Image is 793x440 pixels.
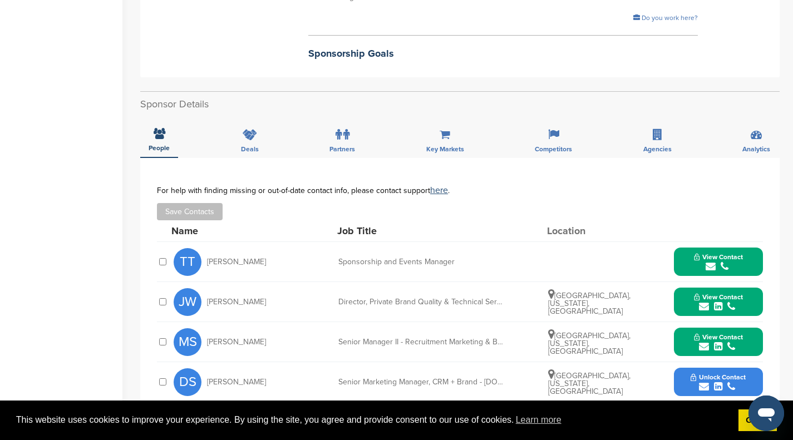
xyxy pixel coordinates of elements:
span: Unlock Contact [691,373,746,381]
a: dismiss cookie message [738,409,777,432]
span: [PERSON_NAME] [207,378,266,386]
span: DS [174,368,201,396]
span: This website uses cookies to improve your experience. By using the site, you agree and provide co... [16,412,730,428]
span: [GEOGRAPHIC_DATA], [US_STATE], [GEOGRAPHIC_DATA] [548,291,631,316]
span: Partners [329,146,355,152]
span: People [149,145,170,151]
span: TT [174,248,201,276]
span: JW [174,288,201,316]
span: [GEOGRAPHIC_DATA], [US_STATE], [GEOGRAPHIC_DATA] [548,331,631,356]
div: Senior Marketing Manager, CRM + Brand - [DOMAIN_NAME], Hayneedle & Allswell [338,378,505,386]
div: Job Title [337,226,504,236]
span: MS [174,328,201,356]
button: View Contact [681,245,756,279]
div: Sponsorship and Events Manager [338,258,505,266]
span: [PERSON_NAME] [207,338,266,346]
div: Name [171,226,294,236]
span: Agencies [643,146,672,152]
iframe: Button to launch messaging window [748,395,784,431]
span: Deals [241,146,259,152]
div: Location [547,226,631,236]
div: Director, Private Brand Quality & Technical Services, Entertainment, Toys & Seasonal [338,298,505,306]
span: View Contact [694,333,743,341]
a: Do you work here? [633,14,698,22]
span: Analytics [742,146,770,152]
button: View Contact [681,285,756,319]
span: [GEOGRAPHIC_DATA], [US_STATE], [GEOGRAPHIC_DATA] [548,371,631,396]
button: View Contact [681,325,756,359]
span: [PERSON_NAME] [207,258,266,266]
h2: Sponsorship Goals [308,46,698,61]
div: For help with finding missing or out-of-date contact info, please contact support . [157,186,763,195]
button: Save Contacts [157,203,223,220]
span: View Contact [694,253,743,261]
div: Senior Manager II - Recruitment Marketing & Brand [338,338,505,346]
span: Competitors [535,146,572,152]
a: here [430,185,448,196]
span: [PERSON_NAME] [207,298,266,306]
span: View Contact [694,293,743,301]
a: learn more about cookies [514,412,563,428]
span: Do you work here? [642,14,698,22]
span: Key Markets [426,146,464,152]
button: Unlock Contact [677,365,759,399]
h2: Sponsor Details [140,97,780,112]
